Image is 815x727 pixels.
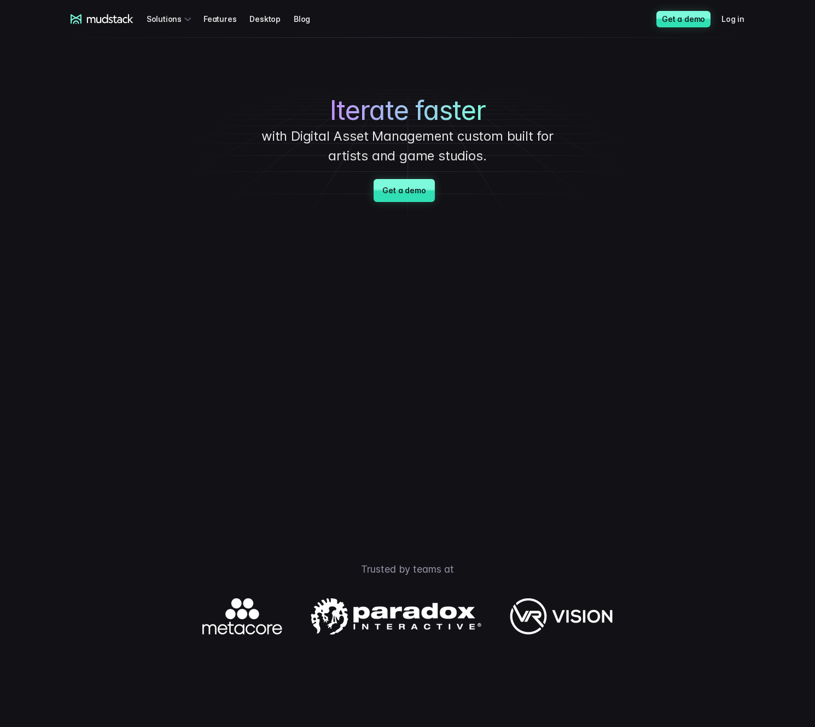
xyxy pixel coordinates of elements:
[202,598,613,634] img: Logos of companies using mudstack.
[249,9,294,29] a: Desktop
[330,95,486,126] span: Iterate faster
[25,562,790,576] p: Trusted by teams at
[374,179,434,202] a: Get a demo
[147,9,195,29] div: Solutions
[656,11,711,27] a: Get a demo
[243,126,572,166] p: with Digital Asset Management custom built for artists and game studios.
[294,9,323,29] a: Blog
[71,14,133,24] a: mudstack logo
[721,9,758,29] a: Log in
[203,9,249,29] a: Features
